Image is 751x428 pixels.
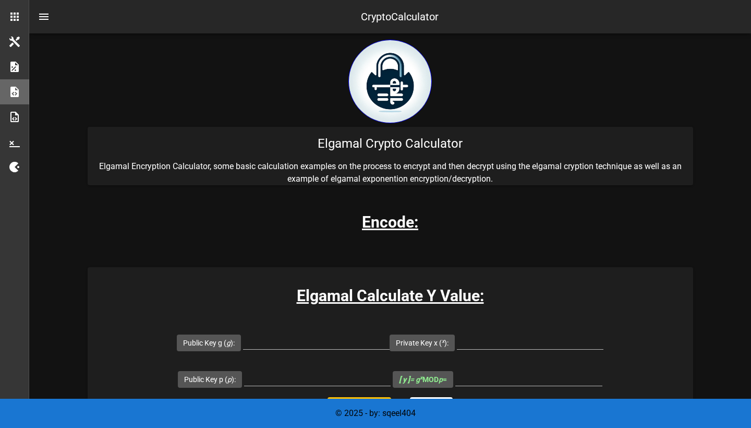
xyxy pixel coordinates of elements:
label: Public Key p ( ): [184,374,236,385]
label: Public Key g ( ): [183,338,235,348]
i: p [439,375,443,384]
p: Elgamal Encryption Calculator, some basic calculation examples on the process to encrypt and then... [88,160,693,185]
button: Calculate [328,397,391,416]
button: Clear [410,397,453,416]
img: encryption logo [348,40,432,123]
button: nav-menu-toggle [31,4,56,29]
div: CryptoCalculator [361,9,439,25]
div: Elgamal Crypto Calculator [88,127,693,160]
span: © 2025 - by: sqeel404 [335,408,416,418]
sup: x [420,374,422,381]
span: MOD = [399,375,447,384]
h3: Encode: [362,210,418,234]
i: = g [399,375,422,384]
label: Private Key x ( ): [396,338,449,348]
sup: x [442,338,444,344]
a: home [348,115,432,125]
b: [ y ] [399,375,410,384]
i: p [227,375,232,384]
i: g [226,339,231,347]
h3: Elgamal Calculate Y Value: [88,284,693,307]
